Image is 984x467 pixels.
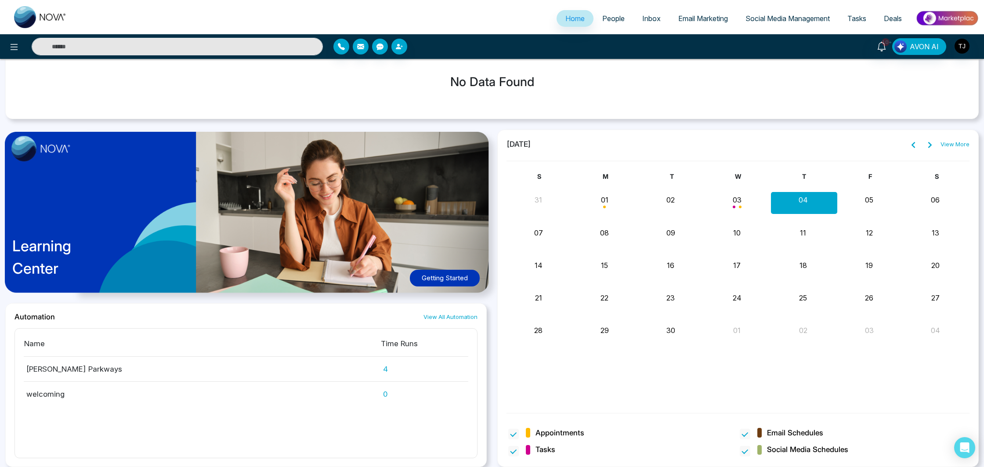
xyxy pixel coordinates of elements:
[11,136,70,161] img: image
[534,228,543,238] button: 07
[745,14,830,23] span: Social Media Management
[865,260,873,271] button: 19
[666,325,675,336] button: 30
[735,173,741,180] span: W
[733,325,741,336] button: 01
[601,325,609,336] button: 29
[865,195,873,205] button: 05
[865,325,874,336] button: 03
[380,382,468,400] td: 0
[602,14,625,23] span: People
[666,195,675,205] button: 02
[767,444,848,456] span: Social Media Schedules
[737,10,839,27] a: Social Media Management
[380,357,468,382] td: 4
[932,228,939,238] button: 13
[931,293,940,303] button: 27
[894,40,907,53] img: Lead Flow
[603,173,608,180] span: M
[24,357,380,382] td: [PERSON_NAME] Parkways
[380,337,468,357] th: Time Runs
[666,228,675,238] button: 09
[931,260,940,271] button: 20
[931,325,940,336] button: 04
[955,39,970,54] img: User Avatar
[799,293,807,303] button: 25
[915,8,979,28] img: Market-place.gif
[875,10,911,27] a: Deals
[535,195,542,205] button: 31
[733,228,741,238] button: 10
[534,325,543,336] button: 28
[537,173,541,180] span: S
[666,293,675,303] button: 23
[535,293,542,303] button: 21
[667,260,674,271] button: 16
[865,293,873,303] button: 26
[24,382,380,400] td: welcoming
[733,260,741,271] button: 17
[892,38,946,55] button: AVON AI
[799,195,808,205] button: 04
[884,14,902,23] span: Deals
[601,260,608,271] button: 15
[12,235,71,279] p: Learning Center
[866,228,873,238] button: 12
[847,14,866,23] span: Tasks
[931,195,940,205] button: 06
[535,444,555,456] span: Tasks
[601,293,608,303] button: 22
[535,427,584,439] span: Appointments
[799,325,807,336] button: 02
[5,130,487,304] a: LearningCenterGetting Started
[868,173,872,180] span: F
[871,38,892,54] a: 10+
[882,38,890,46] span: 10+
[941,140,970,149] a: View More
[535,260,543,271] button: 14
[565,14,585,23] span: Home
[733,293,742,303] button: 24
[13,75,971,90] h3: No Data Found
[14,312,55,321] h2: Automation
[410,270,480,287] button: Getting Started
[593,10,633,27] a: People
[910,41,939,52] span: AVON AI
[423,313,478,321] a: View All Automation
[24,337,380,357] th: Name
[954,437,975,458] div: Open Intercom Messenger
[600,228,609,238] button: 08
[669,10,737,27] a: Email Marketing
[935,173,939,180] span: S
[506,172,970,402] div: Month View
[506,139,531,150] span: [DATE]
[839,10,875,27] a: Tasks
[670,173,674,180] span: T
[642,14,661,23] span: Inbox
[14,6,67,28] img: Nova CRM Logo
[802,173,806,180] span: T
[767,427,823,439] span: Email Schedules
[799,260,807,271] button: 18
[633,10,669,27] a: Inbox
[800,228,806,238] button: 11
[678,14,728,23] span: Email Marketing
[557,10,593,27] a: Home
